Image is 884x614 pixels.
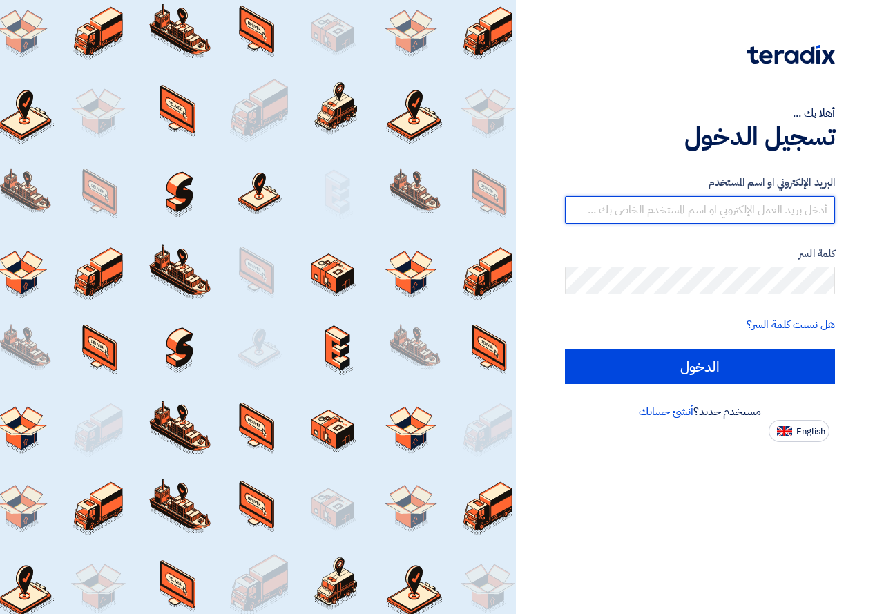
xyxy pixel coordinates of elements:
a: أنشئ حسابك [639,403,693,420]
div: مستخدم جديد؟ [565,403,835,420]
h1: تسجيل الدخول [565,122,835,152]
input: أدخل بريد العمل الإلكتروني او اسم المستخدم الخاص بك ... [565,196,835,224]
input: الدخول [565,349,835,384]
div: أهلا بك ... [565,105,835,122]
label: البريد الإلكتروني او اسم المستخدم [565,175,835,191]
a: هل نسيت كلمة السر؟ [747,316,835,333]
span: English [796,427,825,436]
label: كلمة السر [565,246,835,262]
img: Teradix logo [747,45,835,64]
button: English [769,420,829,442]
img: en-US.png [777,426,792,436]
